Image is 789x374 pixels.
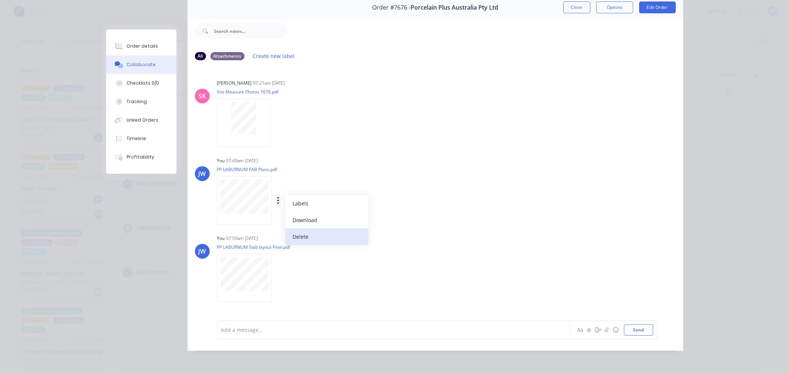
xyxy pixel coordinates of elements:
[127,154,154,160] div: Profitability
[106,37,176,55] button: Order details
[127,80,159,86] div: Checklists 0/0
[127,117,158,123] div: Linked Orders
[249,51,299,61] button: Create new label
[563,1,590,13] button: Close
[285,228,368,245] button: Delete
[106,92,176,111] button: Tracking
[195,52,206,60] div: All
[127,43,158,50] div: Order details
[106,129,176,148] button: Timeline
[127,61,156,68] div: Collaborate
[217,235,225,242] div: You
[210,52,245,60] div: Attachments
[639,1,676,13] button: Edit Order
[411,4,498,11] span: Porcelain Plus Australia Pty Ltd
[253,80,285,86] div: 07:21am [DATE]
[226,157,258,164] div: 07:49am [DATE]
[199,92,206,101] div: SK
[285,195,368,212] button: Labels
[624,324,653,336] button: Send
[585,326,594,334] button: @
[214,24,287,38] input: Search notes...
[596,1,633,13] button: Options
[285,212,368,228] button: Download
[217,89,279,95] p: Site Measure Photos 7676.pdf
[127,135,146,142] div: Timeline
[199,247,206,256] div: JW
[217,244,290,250] p: PP LABURNUM Slab layout Final.pdf
[372,4,411,11] span: Order #7676 -
[106,55,176,74] button: Collaborate
[611,326,620,334] button: ☺
[217,80,252,86] div: [PERSON_NAME]
[127,98,147,105] div: Tracking
[217,157,225,164] div: You
[576,326,585,334] button: Aa
[106,74,176,92] button: Checklists 0/0
[106,148,176,166] button: Profitability
[217,166,355,173] p: PP LABURNUM FAB Plans.pdf
[199,169,206,178] div: JW
[226,235,258,242] div: 07:50am [DATE]
[106,111,176,129] button: Linked Orders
